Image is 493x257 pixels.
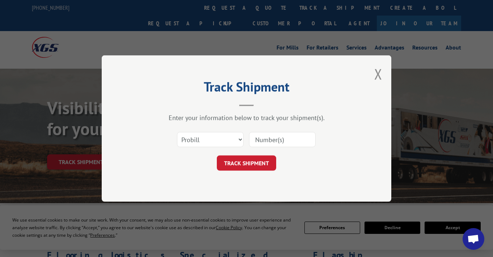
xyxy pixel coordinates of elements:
button: TRACK SHIPMENT [217,155,276,171]
div: Enter your information below to track your shipment(s). [138,113,355,122]
button: Close modal [374,64,382,83]
input: Number(s) [249,132,316,147]
div: Open chat [463,228,484,250]
h2: Track Shipment [138,82,355,95]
